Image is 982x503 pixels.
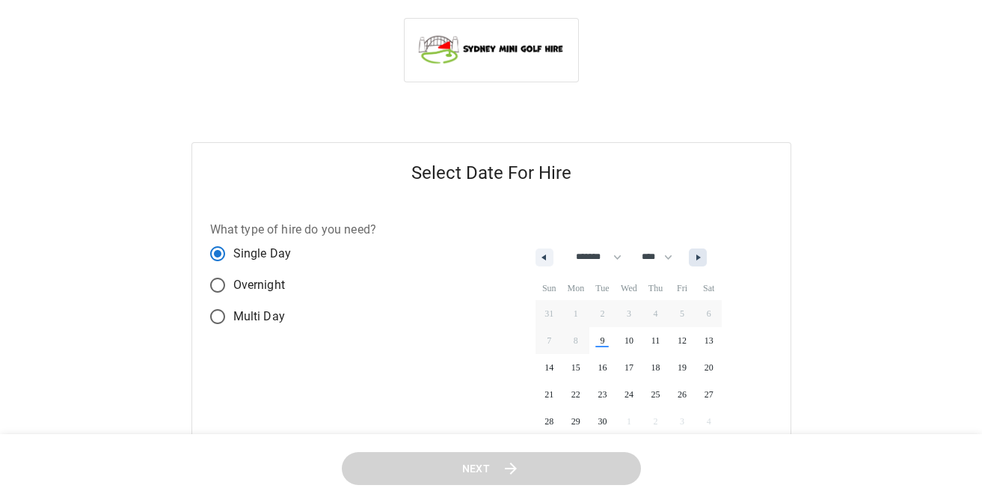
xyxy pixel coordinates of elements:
[544,381,553,408] span: 21
[616,300,642,327] button: 3
[547,327,551,354] span: 7
[210,221,377,238] label: What type of hire do you need?
[669,327,696,354] button: 12
[696,300,722,327] button: 6
[600,327,604,354] span: 9
[598,408,607,435] span: 30
[233,308,285,326] span: Multi Day
[598,381,607,408] span: 23
[642,354,669,381] button: 18
[544,354,553,381] span: 14
[571,408,580,435] span: 29
[589,300,616,327] button: 2
[536,276,562,300] span: Sun
[600,300,604,327] span: 2
[669,300,696,327] button: 5
[625,327,633,354] span: 10
[669,354,696,381] button: 19
[705,354,714,381] span: 20
[669,276,696,300] span: Fri
[651,327,660,354] span: 11
[696,381,722,408] button: 27
[705,381,714,408] span: 27
[642,276,669,300] span: Thu
[589,327,616,354] button: 9
[574,300,578,327] span: 1
[651,354,660,381] span: 18
[417,31,566,67] img: Sydney Mini Golf Hire logo
[696,276,722,300] span: Sat
[616,381,642,408] button: 24
[233,276,285,294] span: Overnight
[589,408,616,435] button: 30
[536,327,562,354] button: 7
[589,354,616,381] button: 16
[669,381,696,408] button: 26
[642,327,669,354] button: 11
[654,300,658,327] span: 4
[678,327,687,354] span: 12
[680,300,684,327] span: 5
[705,327,714,354] span: 13
[562,276,589,300] span: Mon
[462,460,491,478] span: Next
[536,354,562,381] button: 14
[589,381,616,408] button: 23
[627,300,631,327] span: 3
[562,408,589,435] button: 29
[544,408,553,435] span: 28
[696,354,722,381] button: 20
[536,381,562,408] button: 21
[536,408,562,435] button: 28
[342,452,641,486] button: Next
[616,354,642,381] button: 17
[233,245,292,263] span: Single Day
[651,381,660,408] span: 25
[678,381,687,408] span: 26
[625,354,633,381] span: 17
[571,354,580,381] span: 15
[707,300,711,327] span: 6
[562,354,589,381] button: 15
[616,276,642,300] span: Wed
[616,327,642,354] button: 10
[562,300,589,327] button: 1
[192,143,791,203] h5: Select Date For Hire
[598,354,607,381] span: 16
[696,327,722,354] button: 13
[642,300,669,327] button: 4
[562,327,589,354] button: 8
[642,381,669,408] button: 25
[678,354,687,381] span: 19
[574,327,578,354] span: 8
[589,276,616,300] span: Tue
[625,381,633,408] span: 24
[571,381,580,408] span: 22
[562,381,589,408] button: 22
